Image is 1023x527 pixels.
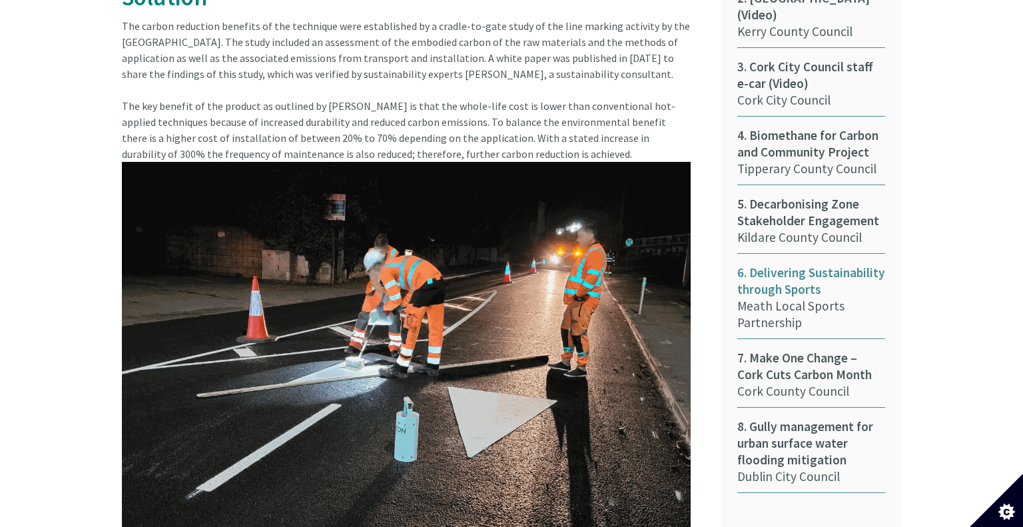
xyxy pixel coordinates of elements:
span: 5. Decarbonising Zone Stakeholder Engagement [737,196,885,229]
a: 3. Cork City Council staff e-car (Video)Cork City Council [737,59,885,117]
span: 8. Gully management for urban surface water flooding mitigation [737,418,885,468]
span: 4. Biomethane for Carbon and Community Project [737,127,885,161]
a: 5. Decarbonising Zone Stakeholder EngagementKildare County Council [737,196,885,254]
span: 6. Delivering Sustainability through Sports [737,264,885,298]
a: 7. Make One Change – Cork Cuts Carbon MonthCork County Council [737,350,885,408]
a: 6. Delivering Sustainability through SportsMeath Local Sports Partnership [737,264,885,339]
button: Set cookie preferences [970,474,1023,527]
a: 8. Gully management for urban surface water flooding mitigationDublin City Council [737,418,885,493]
span: 3. Cork City Council staff e-car (Video) [737,59,885,92]
span: 7. Make One Change – Cork Cuts Carbon Month [737,350,885,383]
a: 4. Biomethane for Carbon and Community ProjectTipperary County Council [737,127,885,185]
